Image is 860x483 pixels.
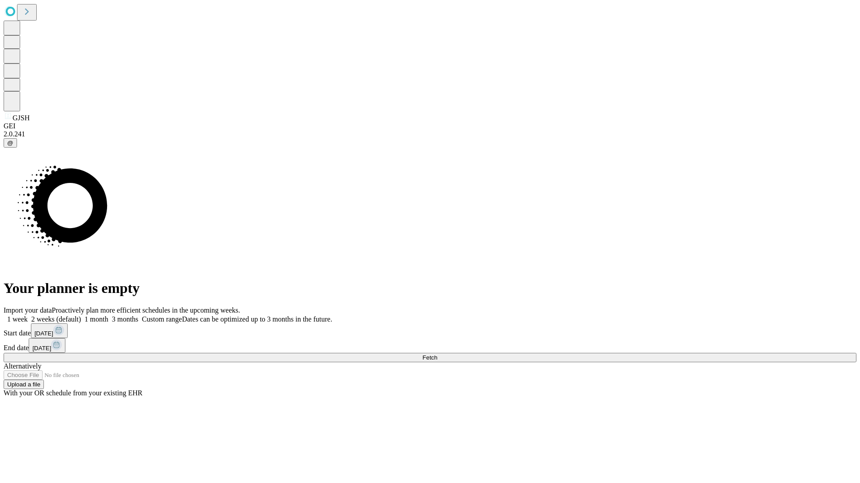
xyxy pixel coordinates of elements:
div: 2.0.241 [4,130,856,138]
span: Import your data [4,306,52,314]
span: [DATE] [34,330,53,337]
span: Custom range [142,315,182,323]
div: GEI [4,122,856,130]
span: With your OR schedule from your existing EHR [4,389,142,397]
button: [DATE] [29,338,65,353]
div: Start date [4,323,856,338]
button: @ [4,138,17,148]
button: Fetch [4,353,856,362]
h1: Your planner is empty [4,280,856,297]
span: [DATE] [32,345,51,352]
span: @ [7,140,13,146]
span: 1 week [7,315,28,323]
span: 2 weeks (default) [31,315,81,323]
span: Proactively plan more efficient schedules in the upcoming weeks. [52,306,240,314]
span: Fetch [422,354,437,361]
div: End date [4,338,856,353]
span: GJSH [13,114,30,122]
button: Upload a file [4,380,44,389]
span: Alternatively [4,362,41,370]
button: [DATE] [31,323,68,338]
span: 3 months [112,315,138,323]
span: Dates can be optimized up to 3 months in the future. [182,315,332,323]
span: 1 month [85,315,108,323]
